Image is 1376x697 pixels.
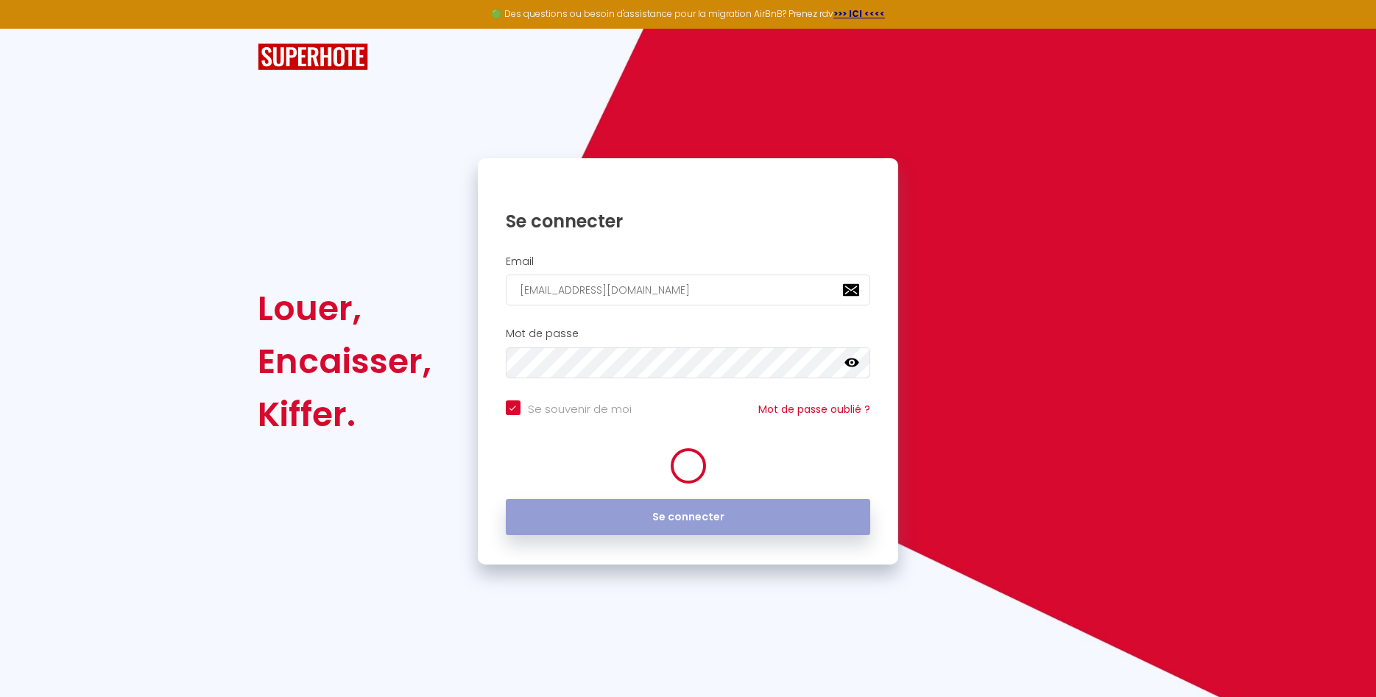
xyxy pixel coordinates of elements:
[506,275,871,305] input: Ton Email
[258,388,431,441] div: Kiffer.
[833,7,885,20] a: >>> ICI <<<<
[758,402,870,417] a: Mot de passe oublié ?
[258,43,368,71] img: SuperHote logo
[506,255,871,268] h2: Email
[506,328,871,340] h2: Mot de passe
[258,335,431,388] div: Encaisser,
[506,499,871,536] button: Se connecter
[258,282,431,335] div: Louer,
[506,210,871,233] h1: Se connecter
